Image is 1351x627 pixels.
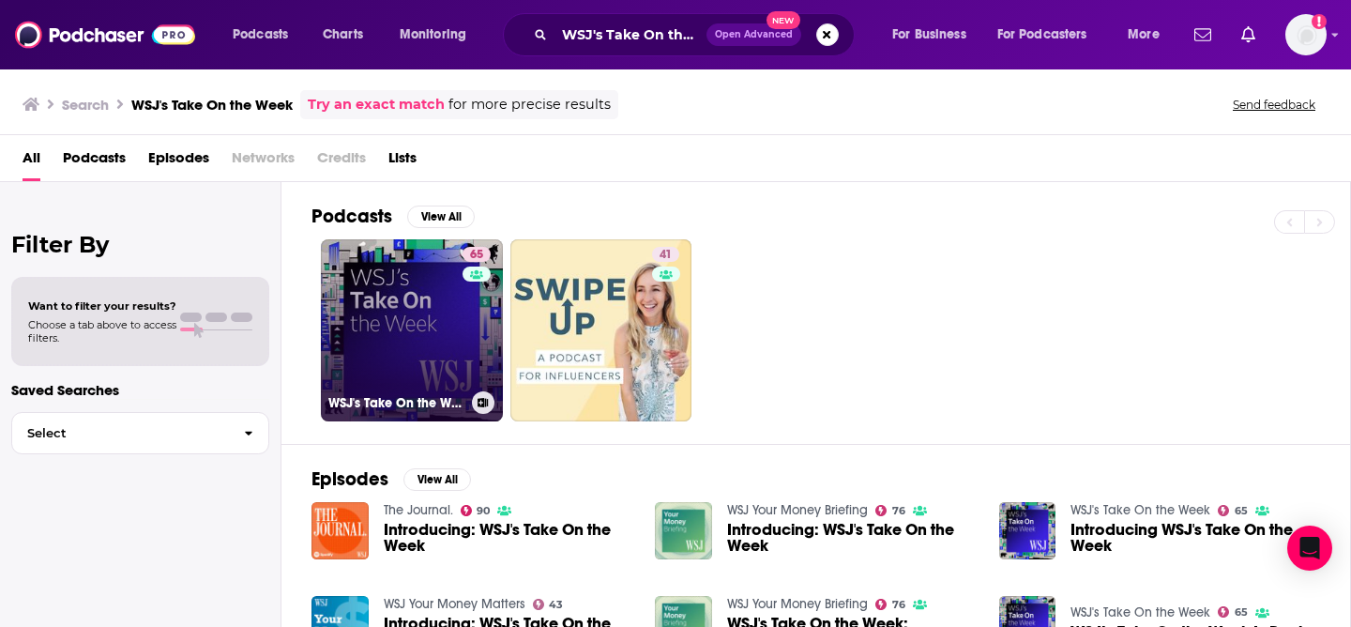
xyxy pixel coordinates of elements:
[706,23,801,46] button: Open AdvancedNew
[715,30,793,39] span: Open Advanced
[328,395,464,411] h3: WSJ's Take On the Week
[308,94,445,115] a: Try an exact match
[11,381,269,399] p: Saved Searches
[985,20,1115,50] button: open menu
[1235,608,1248,617] span: 65
[1218,606,1248,618] a: 65
[1285,14,1327,55] button: Show profile menu
[384,502,453,518] a: The Journal.
[1070,522,1320,554] a: Introducing WSJ's Take On the Week
[321,239,503,421] a: 65WSJ's Take On the Week
[875,599,905,610] a: 76
[12,427,229,439] span: Select
[470,246,483,265] span: 65
[63,143,126,181] a: Podcasts
[220,20,312,50] button: open menu
[311,502,369,559] img: Introducing: WSJ's Take On the Week
[1227,97,1321,113] button: Send feedback
[660,246,672,265] span: 41
[311,467,388,491] h2: Episodes
[1115,20,1183,50] button: open menu
[1070,604,1210,620] a: WSJ's Take On the Week
[323,22,363,48] span: Charts
[1187,19,1219,51] a: Show notifications dropdown
[521,13,873,56] div: Search podcasts, credits, & more...
[892,507,905,515] span: 76
[131,96,293,114] h3: WSJ's Take On the Week
[1285,14,1327,55] img: User Profile
[407,206,475,228] button: View All
[892,22,966,48] span: For Business
[1234,19,1263,51] a: Show notifications dropdown
[461,505,491,516] a: 90
[1285,14,1327,55] span: Logged in as ellerylsmith123
[1070,502,1210,518] a: WSJ's Take On the Week
[384,596,525,612] a: WSJ Your Money Matters
[403,468,471,491] button: View All
[767,11,800,29] span: New
[11,412,269,454] button: Select
[28,318,176,344] span: Choose a tab above to access filters.
[15,17,195,53] img: Podchaser - Follow, Share and Rate Podcasts
[1235,507,1248,515] span: 65
[400,22,466,48] span: Monitoring
[11,231,269,258] h2: Filter By
[999,502,1056,559] img: Introducing WSJ's Take On the Week
[533,599,564,610] a: 43
[879,20,990,50] button: open menu
[549,601,563,609] span: 43
[384,522,633,554] a: Introducing: WSJ's Take On the Week
[28,299,176,313] span: Want to filter your results?
[388,143,417,181] a: Lists
[477,507,490,515] span: 90
[875,505,905,516] a: 76
[148,143,209,181] a: Episodes
[727,522,977,554] a: Introducing: WSJ's Take On the Week
[311,205,475,228] a: PodcastsView All
[448,94,611,115] span: for more precise results
[1287,526,1332,571] div: Open Intercom Messenger
[892,601,905,609] span: 76
[317,143,366,181] span: Credits
[311,205,392,228] h2: Podcasts
[554,20,706,50] input: Search podcasts, credits, & more...
[652,247,679,262] a: 41
[510,239,692,421] a: 41
[233,22,288,48] span: Podcasts
[23,143,40,181] a: All
[311,467,471,491] a: EpisodesView All
[997,22,1087,48] span: For Podcasters
[1128,22,1160,48] span: More
[1312,14,1327,29] svg: Add a profile image
[311,20,374,50] a: Charts
[727,596,868,612] a: WSJ Your Money Briefing
[1218,505,1248,516] a: 65
[387,20,491,50] button: open menu
[655,502,712,559] img: Introducing: WSJ's Take On the Week
[727,502,868,518] a: WSJ Your Money Briefing
[232,143,295,181] span: Networks
[463,247,491,262] a: 65
[62,96,109,114] h3: Search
